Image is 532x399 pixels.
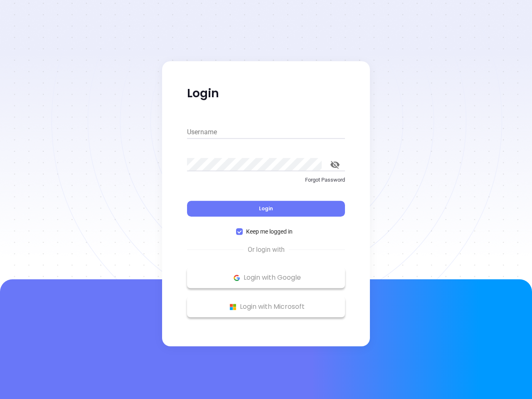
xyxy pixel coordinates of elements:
button: Microsoft Logo Login with Microsoft [187,296,345,317]
button: toggle password visibility [325,155,345,175]
a: Forgot Password [187,176,345,191]
p: Login with Microsoft [191,300,341,313]
span: Or login with [244,245,289,255]
p: Forgot Password [187,176,345,184]
img: Google Logo [232,273,242,283]
img: Microsoft Logo [228,302,238,312]
p: Login [187,86,345,101]
button: Login [187,201,345,217]
span: Keep me logged in [243,227,296,236]
button: Google Logo Login with Google [187,267,345,288]
p: Login with Google [191,271,341,284]
span: Login [259,205,273,212]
